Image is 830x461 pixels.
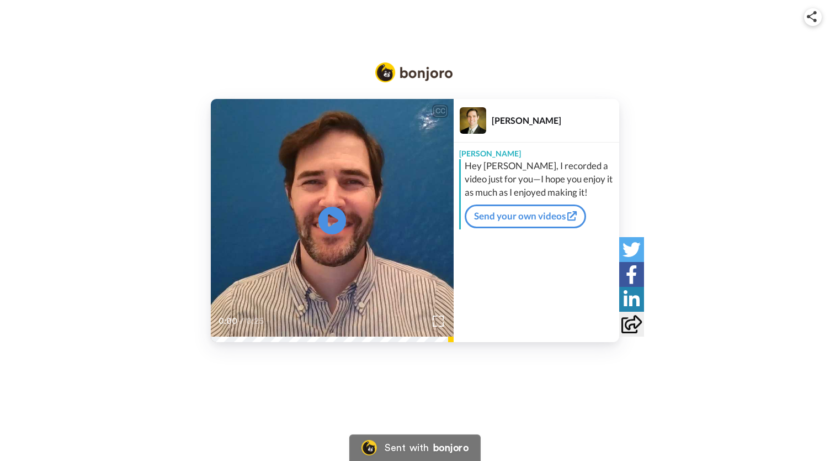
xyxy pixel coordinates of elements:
span: 0:00 [219,315,238,328]
img: Profile Image [460,107,486,134]
a: Send your own videos [465,205,586,228]
div: [PERSON_NAME] [492,115,619,125]
img: ic_share.svg [807,11,817,22]
span: / [240,315,244,328]
div: Hey [PERSON_NAME], I recorded a video just for you—I hope you enjoy it as much as I enjoyed makin... [465,159,616,199]
div: [PERSON_NAME] [454,143,619,159]
img: Full screen [433,316,444,327]
div: CC [433,106,447,117]
span: 0:25 [246,315,265,328]
img: Bonjoro Logo [375,62,453,82]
